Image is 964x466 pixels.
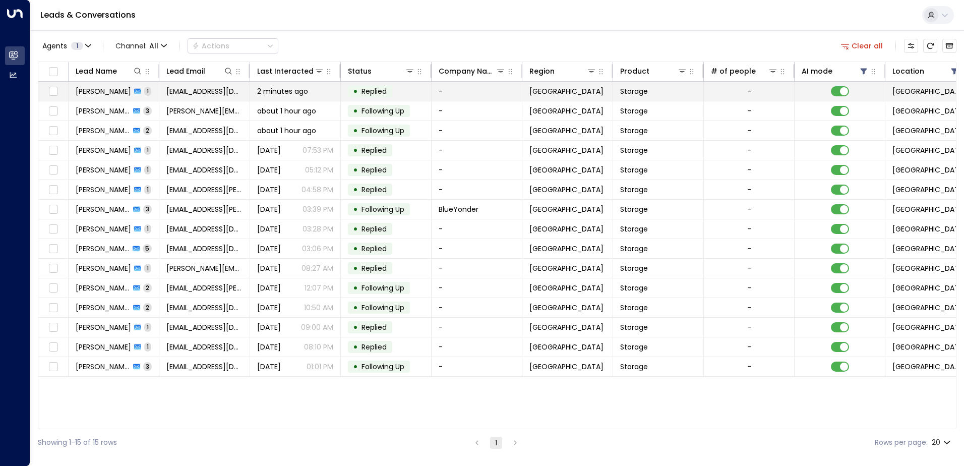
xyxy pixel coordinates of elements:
[166,106,243,116] span: jas-5@hotmail.co.uk
[361,145,387,155] span: Replied
[432,180,522,199] td: -
[305,165,333,175] p: 05:12 PM
[143,205,152,213] span: 3
[432,141,522,160] td: -
[747,342,751,352] div: -
[188,38,278,53] button: Actions
[923,39,937,53] span: Refresh
[76,322,131,332] span: Jasmine Lee
[353,240,358,257] div: •
[353,319,358,336] div: •
[166,65,205,77] div: Lead Email
[353,102,358,120] div: •
[166,224,243,234] span: flatif747@gmail.com
[144,224,151,233] span: 1
[257,362,281,372] span: Oct 09, 2025
[353,83,358,100] div: •
[257,224,281,234] span: Yesterday
[529,145,604,155] span: Birmingham
[166,65,233,77] div: Lead Email
[875,437,928,448] label: Rows per page:
[432,160,522,180] td: -
[432,298,522,317] td: -
[166,126,243,136] span: ellengrant62@yahoo.com
[942,39,956,53] button: Archived Leads
[529,165,604,175] span: Birmingham
[257,65,314,77] div: Last Interacted
[257,106,316,116] span: about 1 hour ago
[257,145,281,155] span: Yesterday
[353,279,358,297] div: •
[620,244,648,254] span: Storage
[361,244,387,254] span: Replied
[620,204,648,214] span: Storage
[892,65,924,77] div: Location
[144,146,151,154] span: 1
[353,260,358,277] div: •
[76,204,130,214] span: Angus Rosier
[620,86,648,96] span: Storage
[361,263,387,273] span: Replied
[166,263,243,273] span: Craig.Andrews@mdlz.com
[620,303,648,313] span: Storage
[42,42,67,49] span: Agents
[620,263,648,273] span: Storage
[302,263,333,273] p: 08:27 AM
[38,39,95,53] button: Agents1
[747,185,751,195] div: -
[361,185,387,195] span: Replied
[353,122,358,139] div: •
[257,86,308,96] span: 2 minutes ago
[439,65,506,77] div: Company Name
[76,224,131,234] span: Farhan Latif
[166,322,243,332] span: jasmine94lee@gmail.com
[432,101,522,121] td: -
[747,303,751,313] div: -
[166,185,243,195] span: hl.roper@hotmail.co.uk
[361,165,387,175] span: Replied
[144,87,151,95] span: 1
[47,243,59,255] span: Toggle select row
[76,145,131,155] span: Zahir Zahrane
[747,106,751,116] div: -
[353,161,358,179] div: •
[47,66,59,78] span: Toggle select all
[47,341,59,354] span: Toggle select row
[620,126,648,136] span: Storage
[620,185,648,195] span: Storage
[802,65,869,77] div: AI mode
[529,185,604,195] span: Birmingham
[166,86,243,96] span: johnsmith56@hotmail.com
[144,342,151,351] span: 1
[432,219,522,239] td: -
[353,338,358,356] div: •
[143,303,152,312] span: 2
[302,244,333,254] p: 03:06 PM
[620,106,648,116] span: Storage
[620,65,687,77] div: Product
[188,38,278,53] div: Button group with a nested menu
[432,239,522,258] td: -
[353,358,358,375] div: •
[143,244,152,253] span: 5
[432,121,522,140] td: -
[47,105,59,118] span: Toggle select row
[47,321,59,334] span: Toggle select row
[166,145,243,155] span: Zahirzahrane76@gmail.com
[904,39,918,53] button: Customize
[304,303,333,313] p: 10:50 AM
[620,224,648,234] span: Storage
[149,42,158,50] span: All
[432,337,522,357] td: -
[166,342,243,352] span: cmlees88@gmail.com
[529,322,604,332] span: Birmingham
[470,436,522,449] nav: pagination navigation
[76,263,131,273] span: Craig Andrews
[303,224,333,234] p: 03:28 PM
[307,362,333,372] p: 01:01 PM
[303,145,333,155] p: 07:53 PM
[47,203,59,216] span: Toggle select row
[76,86,131,96] span: John Smith
[76,185,131,195] span: Heydi Roper
[257,303,281,313] span: Oct 10, 2025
